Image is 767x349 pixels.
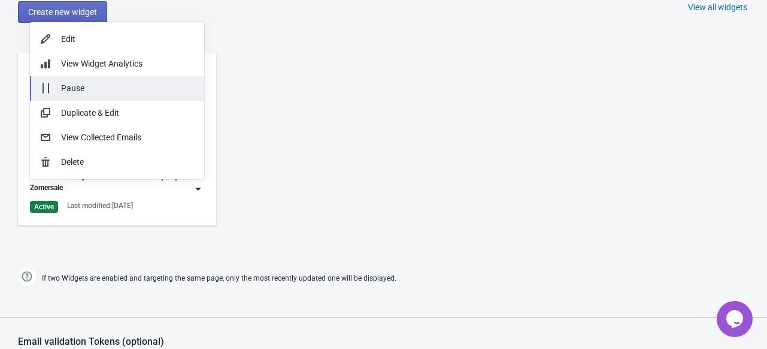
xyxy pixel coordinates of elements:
[30,27,204,52] button: Edit
[28,7,97,17] span: Create new widget
[30,76,204,101] button: Pause
[18,1,107,23] button: Create new widget
[61,59,143,68] span: View Widget Analytics
[30,125,204,150] button: View Collected Emails
[688,1,747,13] div: View all widgets
[67,201,133,210] div: Last modified: [DATE]
[30,201,58,213] div: Active
[42,269,396,288] span: If two Widgets are enabled and targeting the same page, only the most recently updated one will b...
[717,301,755,337] iframe: chat widget
[61,131,195,144] div: View Collected Emails
[192,183,204,195] img: dropdown.png
[30,101,204,125] button: Duplicate & Edit
[18,267,36,285] img: help.png
[61,156,195,169] div: Delete
[30,52,204,76] button: View Widget Analytics
[61,82,195,95] div: Pause
[61,33,195,46] div: Edit
[61,107,195,119] div: Duplicate & Edit
[30,183,63,195] div: Zomersale
[30,150,204,174] button: Delete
